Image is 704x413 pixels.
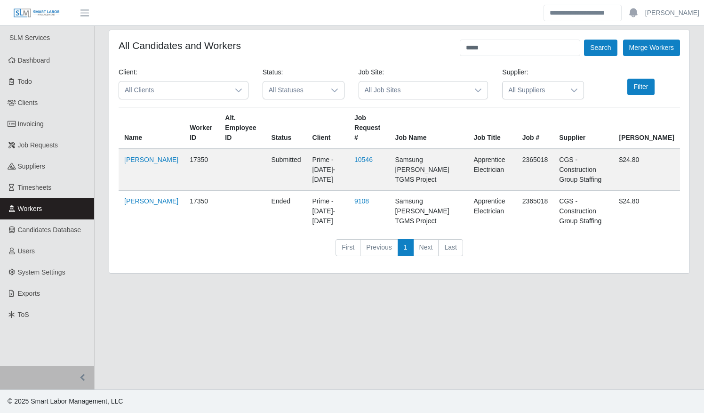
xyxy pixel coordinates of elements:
td: 2365018 [517,191,554,232]
span: Clients [18,99,38,106]
span: Candidates Database [18,226,81,234]
span: All Job Sites [359,81,469,99]
td: CGS - Construction Group Staffing [553,149,613,191]
span: Dashboard [18,57,50,64]
a: [PERSON_NAME] [645,8,699,18]
span: Timesheets [18,184,52,191]
span: Workers [18,205,42,212]
label: Client: [119,67,137,77]
td: Apprentice Electrician [468,191,517,232]
th: Job Request # [349,107,390,149]
h4: All Candidates and Workers [119,40,241,51]
td: 2365018 [517,149,554,191]
a: [PERSON_NAME] [124,156,178,163]
span: Invoicing [18,120,44,128]
button: Filter [627,79,654,95]
td: Prime - [DATE]-[DATE] [307,191,349,232]
span: Todo [18,78,32,85]
td: Prime - [DATE]-[DATE] [307,149,349,191]
td: submitted [265,149,306,191]
th: Client [307,107,349,149]
nav: pagination [119,239,680,264]
td: CGS - Construction Group Staffing [553,191,613,232]
img: SLM Logo [13,8,60,18]
span: Suppliers [18,162,45,170]
span: SLM Services [9,34,50,41]
span: All Clients [119,81,229,99]
td: Samsung [PERSON_NAME] TGMS Project [390,191,468,232]
a: 9108 [354,197,369,205]
span: Users [18,247,35,255]
th: Status [265,107,306,149]
label: Job Site: [359,67,384,77]
td: $24.80 [613,191,680,232]
td: Samsung [PERSON_NAME] TGMS Project [390,149,468,191]
th: Job Name [390,107,468,149]
th: Alt. Employee ID [219,107,265,149]
span: All Suppliers [503,81,565,99]
a: 10546 [354,156,373,163]
label: Supplier: [502,67,528,77]
th: Supplier [553,107,613,149]
th: Job Title [468,107,517,149]
span: © 2025 Smart Labor Management, LLC [8,397,123,405]
button: Search [584,40,617,56]
th: Job # [517,107,554,149]
a: 1 [398,239,414,256]
td: 17350 [184,191,219,232]
input: Search [544,5,622,21]
button: Merge Workers [623,40,680,56]
td: ended [265,191,306,232]
th: [PERSON_NAME] [613,107,680,149]
td: 17350 [184,149,219,191]
span: Exports [18,290,40,297]
td: $24.80 [613,149,680,191]
a: [PERSON_NAME] [124,197,178,205]
span: Job Requests [18,141,58,149]
span: All Statuses [263,81,325,99]
th: Worker ID [184,107,219,149]
label: Status: [263,67,283,77]
td: Apprentice Electrician [468,149,517,191]
span: System Settings [18,268,65,276]
span: ToS [18,311,29,318]
th: Name [119,107,184,149]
